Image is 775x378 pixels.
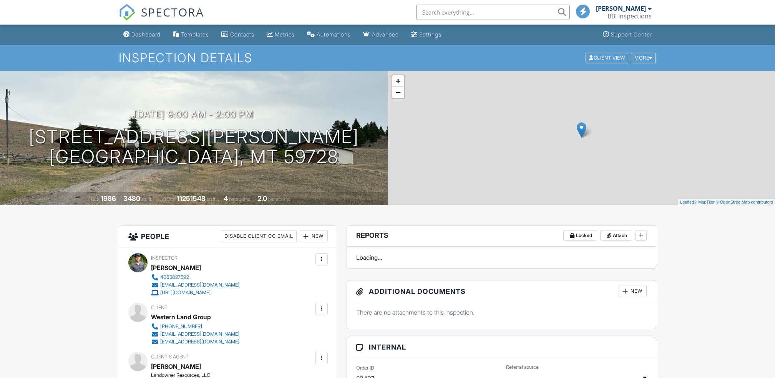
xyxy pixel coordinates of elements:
div: Support Center [611,31,652,38]
div: Templates [181,31,209,38]
div: 4 [224,194,228,202]
div: BBI Inspections [607,12,652,20]
div: [EMAIL_ADDRESS][DOMAIN_NAME] [160,331,239,337]
img: The Best Home Inspection Software - Spectora [119,4,136,21]
div: [EMAIL_ADDRESS][DOMAIN_NAME] [160,282,239,288]
p: There are no attachments to this inspection. [356,308,647,317]
div: [PERSON_NAME] [151,262,201,274]
h3: Internal [347,337,656,357]
a: Automations (Basic) [304,28,354,42]
div: 3480 [123,194,140,202]
div: 1986 [101,194,116,202]
span: SPECTORA [141,4,204,20]
a: © OpenStreetMap contributors [716,200,773,204]
a: [EMAIL_ADDRESS][DOMAIN_NAME] [151,281,239,289]
div: [EMAIL_ADDRESS][DOMAIN_NAME] [160,339,239,345]
div: More [631,53,656,63]
a: Dashboard [120,28,164,42]
span: Built [91,196,100,202]
div: 11251548 [177,194,206,202]
span: Client [151,305,168,310]
span: sq.ft. [207,196,216,202]
h1: Inspection Details [119,51,657,65]
div: Dashboard [131,31,161,38]
span: sq. ft. [141,196,152,202]
h3: [DATE] 9:00 am - 2:00 pm [134,109,254,119]
div: [PHONE_NUMBER] [160,323,202,330]
a: Support Center [600,28,655,42]
a: SPECTORA [119,10,204,27]
div: Advanced [372,31,399,38]
a: Advanced [360,28,402,42]
h1: [STREET_ADDRESS][PERSON_NAME] [GEOGRAPHIC_DATA], MT 59728 [29,127,359,167]
a: [EMAIL_ADDRESS][DOMAIN_NAME] [151,338,239,346]
div: 2.0 [257,194,267,202]
div: 4065827592 [160,274,189,280]
a: [URL][DOMAIN_NAME] [151,289,239,297]
div: [PERSON_NAME] [596,5,646,12]
div: Contacts [230,31,254,38]
a: Zoom out [392,87,404,98]
span: Lot Size [159,196,176,202]
div: Client View [586,53,628,63]
div: Automations [317,31,351,38]
label: Referral source [506,364,539,371]
div: Metrics [275,31,295,38]
div: New [300,230,328,242]
a: [EMAIL_ADDRESS][DOMAIN_NAME] [151,330,239,338]
a: Metrics [264,28,298,42]
div: | [678,199,775,206]
a: Contacts [218,28,257,42]
a: 4065827592 [151,274,239,281]
input: Search everything... [416,5,570,20]
div: Western Land Group [151,311,211,323]
span: Inspector [151,255,178,261]
a: [PERSON_NAME] [151,361,201,372]
div: Settings [419,31,441,38]
h3: Additional Documents [347,280,656,302]
h3: People [119,225,337,247]
a: Zoom in [392,75,404,87]
a: [PHONE_NUMBER] [151,323,239,330]
a: Settings [408,28,445,42]
div: [URL][DOMAIN_NAME] [160,290,211,296]
a: Templates [170,28,212,42]
span: bedrooms [229,196,250,202]
span: Client's Agent [151,354,189,360]
div: Disable Client CC Email [221,230,297,242]
a: © MapTiler [694,200,715,204]
label: Order ID [356,365,374,371]
a: Leaflet [680,200,693,204]
div: New [619,285,647,297]
span: bathrooms [268,196,290,202]
a: Client View [585,55,630,60]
